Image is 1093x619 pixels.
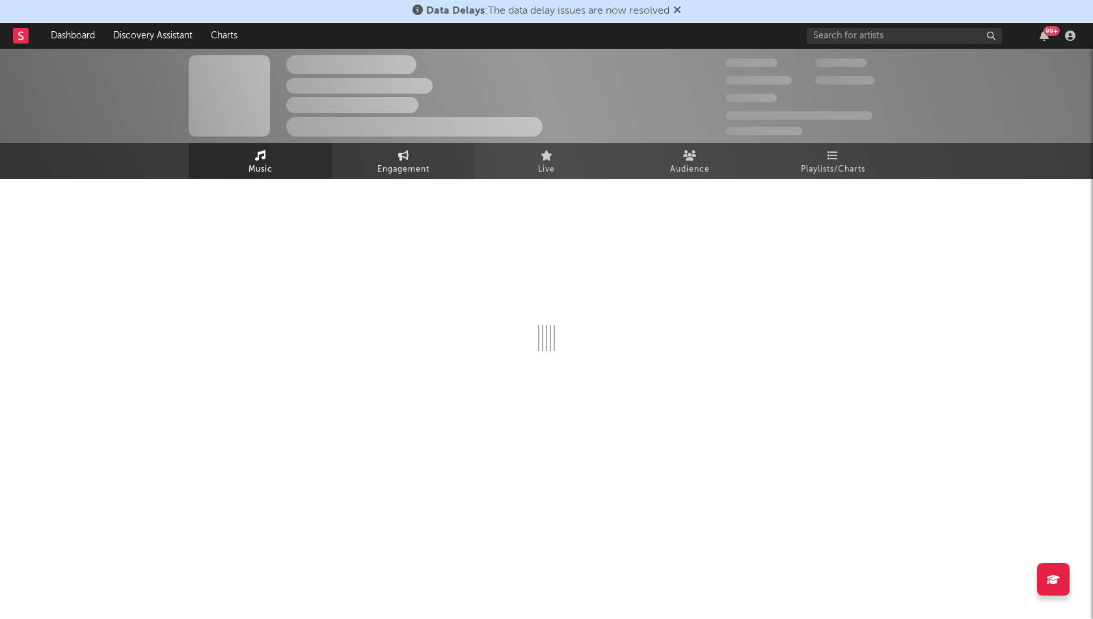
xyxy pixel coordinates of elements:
[426,6,669,16] span: : The data delay issues are now resolved
[249,162,273,178] span: Music
[104,23,202,49] a: Discovery Assistant
[725,111,872,120] span: 50 000 000 Monthly Listeners
[815,76,875,85] span: 1 000 000
[725,94,777,102] span: 100 000
[189,143,332,179] a: Music
[42,23,104,49] a: Dashboard
[725,127,802,135] span: Jump Score: 85.0
[815,59,867,67] span: 100 000
[475,143,618,179] a: Live
[761,143,904,179] a: Playlists/Charts
[426,6,485,16] span: Data Delays
[725,76,792,85] span: 50 000 000
[670,162,710,178] span: Audience
[1044,26,1060,36] div: 99 +
[377,162,429,178] span: Engagement
[538,162,555,178] span: Live
[618,143,761,179] a: Audience
[807,28,1002,44] input: Search for artists
[202,23,247,49] a: Charts
[1040,31,1049,41] button: 99+
[725,59,777,67] span: 300 000
[332,143,475,179] a: Engagement
[801,162,865,178] span: Playlists/Charts
[673,6,681,16] span: Dismiss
